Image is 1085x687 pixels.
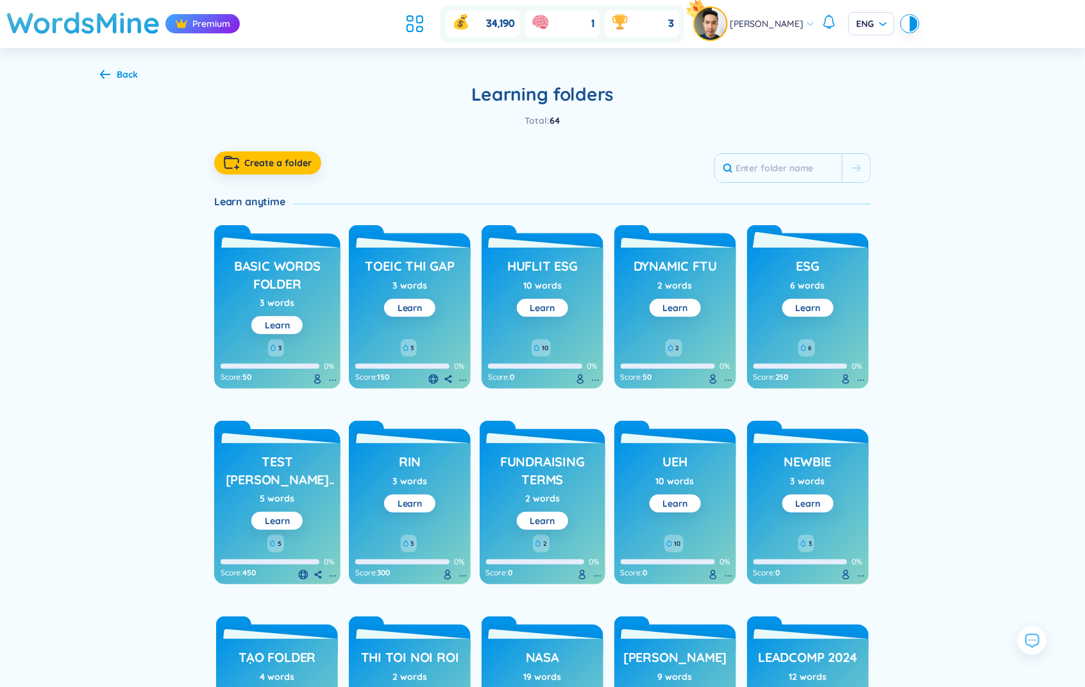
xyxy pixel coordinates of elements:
span: 0% [719,557,730,566]
div: 3 words [392,278,427,293]
a: Learn [795,302,820,314]
span: 2 [543,539,547,549]
button: Learn [650,299,701,317]
span: 0% [454,557,464,566]
span: [PERSON_NAME] [730,17,803,31]
h3: NASA [526,649,559,673]
span: 3 [278,343,282,353]
div: 9 words [658,670,693,684]
div: Domain: [DOMAIN_NAME] [33,33,141,44]
h3: LeadComp 2024 [758,649,857,673]
div: v 4.0.25 [36,21,63,31]
a: [PERSON_NAME] [623,645,727,670]
div: Learn anytime [214,194,293,208]
span: 0% [852,361,862,371]
div: Back [117,67,138,81]
span: 6 [809,343,812,353]
h3: toeic thi gap [365,257,454,282]
span: 0% [454,361,464,371]
span: 1 [591,17,594,31]
button: Learn [517,512,568,530]
span: Score [221,372,240,382]
button: Learn [517,299,568,317]
span: 0% [324,361,334,371]
span: 450 [242,568,256,578]
a: toeic thi gap [365,254,454,278]
a: Learn [530,302,555,314]
a: Back [100,70,138,81]
span: ENG [856,17,887,30]
span: 0 [510,372,514,382]
div: : [221,372,334,382]
span: 10 [542,343,548,353]
button: Learn [782,495,834,513]
h3: rin [399,453,421,477]
img: tab_keywords_by_traffic_grey.svg [128,74,138,85]
h3: Dynamic FTU [634,257,717,282]
a: NASA [526,645,559,670]
a: thi toi noi roi [361,645,459,670]
div: : [621,372,730,382]
a: newbie [784,450,832,474]
span: Score [488,372,508,382]
div: : [355,568,464,578]
span: Score [486,568,506,578]
div: 3 words [260,296,294,310]
button: Learn [384,495,435,513]
span: 3 [411,539,414,549]
a: HUFLIT ESG [507,254,578,278]
button: Learn [251,316,303,334]
span: 50 [643,372,652,382]
div: : [753,568,862,578]
a: Dynamic FTU [634,254,717,278]
a: LeadComp 2024 [758,645,857,670]
a: Learn [398,498,423,509]
span: Score [753,568,773,578]
div: 10 words [656,474,694,488]
a: UEH [663,450,687,474]
h2: Learning folders [214,83,871,106]
div: 2 words [525,491,560,505]
div: 2 words [392,670,427,684]
img: website_grey.svg [21,33,31,44]
h3: ESG [796,257,819,282]
img: logo_orange.svg [21,21,31,31]
span: 0% [852,557,862,566]
h3: UEH [663,453,687,477]
a: fundraising terms [486,450,600,491]
span: Score [355,372,375,382]
button: Learn [251,512,303,530]
a: Learn [265,319,290,331]
div: : [355,372,464,382]
button: Learn [384,299,435,317]
div: 5 words [260,491,294,505]
a: Learn [530,515,555,527]
span: 10 [675,539,681,549]
button: Learn [782,299,834,317]
span: 3 [668,17,674,31]
h3: thi toi noi roi [361,649,459,673]
span: 150 [377,372,389,382]
h3: HUFLIT ESG [507,257,578,282]
h3: [PERSON_NAME] [623,649,727,673]
h3: fundraising terms [486,453,600,488]
a: Learn [265,515,290,527]
span: 0% [324,557,334,566]
a: Learn [662,302,687,314]
div: 19 words [523,670,561,684]
span: 250 [775,372,789,382]
div: 6 words [791,278,825,293]
div: Domain Overview [49,76,115,84]
div: 10 words [523,278,562,293]
a: Learn [398,302,423,314]
div: Keywords by Traffic [142,76,216,84]
button: Learn [650,495,701,513]
div: 2 words [658,278,693,293]
span: 2 [676,343,680,353]
a: Learn [795,498,820,509]
div: : [486,568,600,578]
span: Create a folder [244,157,312,169]
a: test [PERSON_NAME] xem [221,450,334,491]
input: Enter folder name [715,154,842,182]
h3: test [PERSON_NAME] xem [221,453,334,488]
